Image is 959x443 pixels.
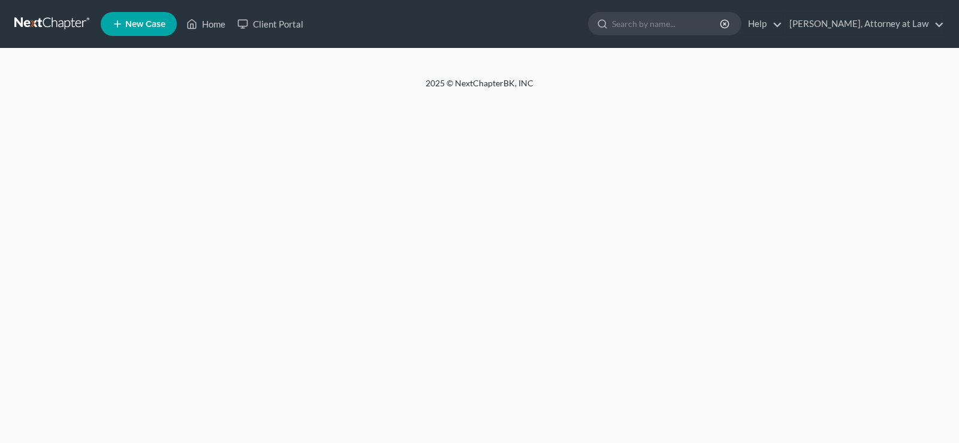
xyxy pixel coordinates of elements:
[612,13,722,35] input: Search by name...
[783,13,944,35] a: [PERSON_NAME], Attorney at Law
[125,20,165,29] span: New Case
[138,77,821,99] div: 2025 © NextChapterBK, INC
[742,13,782,35] a: Help
[231,13,309,35] a: Client Portal
[180,13,231,35] a: Home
